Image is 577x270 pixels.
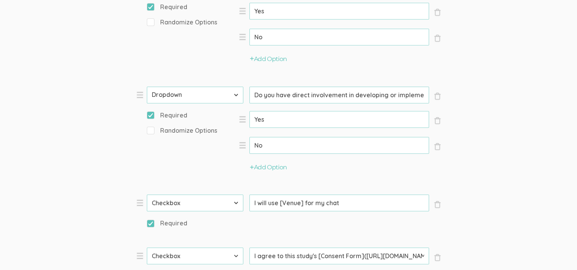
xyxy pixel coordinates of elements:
input: Type question here... [249,194,429,211]
span: Randomize Options [147,18,217,27]
span: Required [147,3,187,11]
span: × [434,8,441,16]
span: Required [147,219,187,228]
span: Randomize Options [147,126,217,135]
input: Type option here... [249,137,429,154]
span: × [434,254,441,261]
input: Type question here... [249,87,429,103]
iframe: Chat Widget [539,233,577,270]
input: Type option here... [249,3,429,19]
span: × [434,143,441,150]
span: × [434,34,441,42]
span: × [434,117,441,124]
button: Add Option [250,163,287,172]
button: Add Option [250,55,287,64]
span: Required [147,111,187,120]
span: × [434,92,441,100]
span: × [434,201,441,208]
input: Type question here... [249,247,429,264]
input: Type option here... [249,111,429,128]
input: Type option here... [249,29,429,45]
